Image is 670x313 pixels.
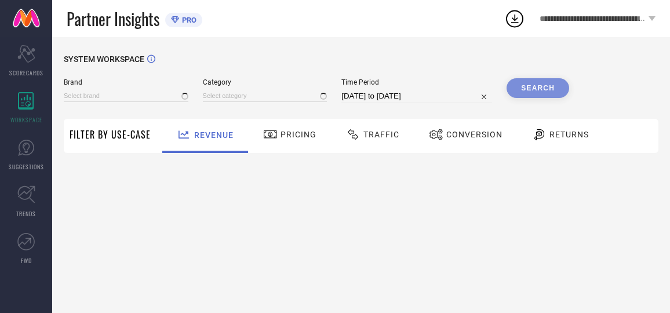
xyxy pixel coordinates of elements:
[67,7,159,31] span: Partner Insights
[9,162,44,171] span: SUGGESTIONS
[203,78,327,86] span: Category
[281,130,316,139] span: Pricing
[16,209,36,218] span: TRENDS
[363,130,399,139] span: Traffic
[549,130,589,139] span: Returns
[64,78,188,86] span: Brand
[446,130,502,139] span: Conversion
[9,68,43,77] span: SCORECARDS
[64,54,144,64] span: SYSTEM WORKSPACE
[341,89,492,103] input: Select time period
[70,128,151,141] span: Filter By Use-Case
[10,115,42,124] span: WORKSPACE
[64,90,188,102] input: Select brand
[341,78,492,86] span: Time Period
[203,90,327,102] input: Select category
[21,256,32,265] span: FWD
[179,16,196,24] span: PRO
[194,130,234,140] span: Revenue
[504,8,525,29] div: Open download list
